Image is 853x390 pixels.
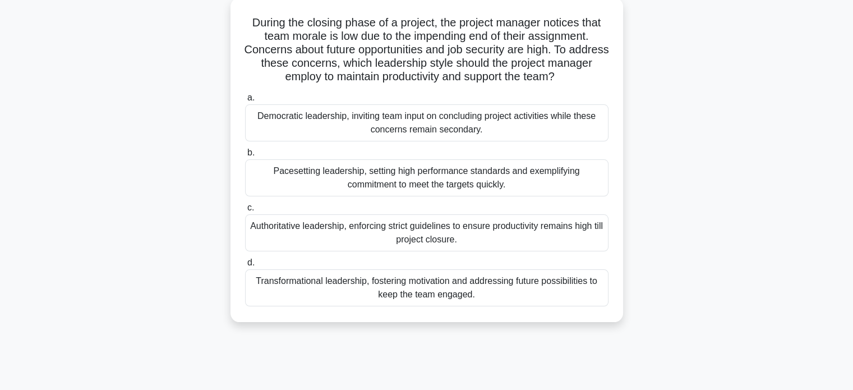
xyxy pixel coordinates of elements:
[247,258,255,267] span: d.
[244,16,610,84] h5: During the closing phase of a project, the project manager notices that team morale is low due to...
[245,214,608,251] div: Authoritative leadership, enforcing strict guidelines to ensure productivity remains high till pr...
[245,269,608,306] div: Transformational leadership, fostering motivation and addressing future possibilities to keep the...
[245,104,608,141] div: Democratic leadership, inviting team input on concluding project activities while these concerns ...
[247,203,254,212] span: c.
[247,93,255,102] span: a.
[245,159,608,196] div: Pacesetting leadership, setting high performance standards and exemplifying commitment to meet th...
[247,148,255,157] span: b.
